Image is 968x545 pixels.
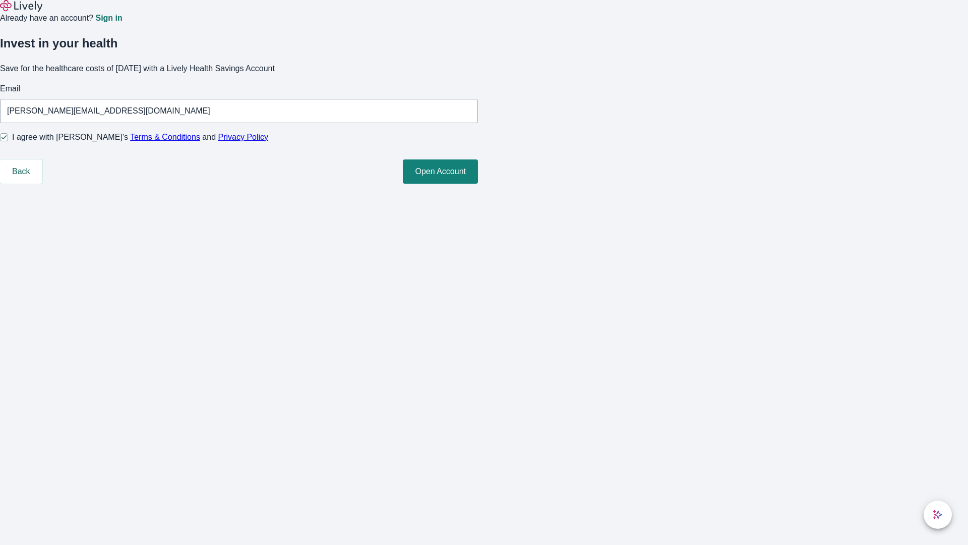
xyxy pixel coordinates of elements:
svg: Lively AI Assistant [933,510,943,520]
button: Open Account [403,159,478,184]
a: Privacy Policy [218,133,269,141]
a: Sign in [95,14,122,22]
button: chat [924,501,952,529]
a: Terms & Conditions [130,133,200,141]
span: I agree with [PERSON_NAME]’s and [12,131,268,143]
